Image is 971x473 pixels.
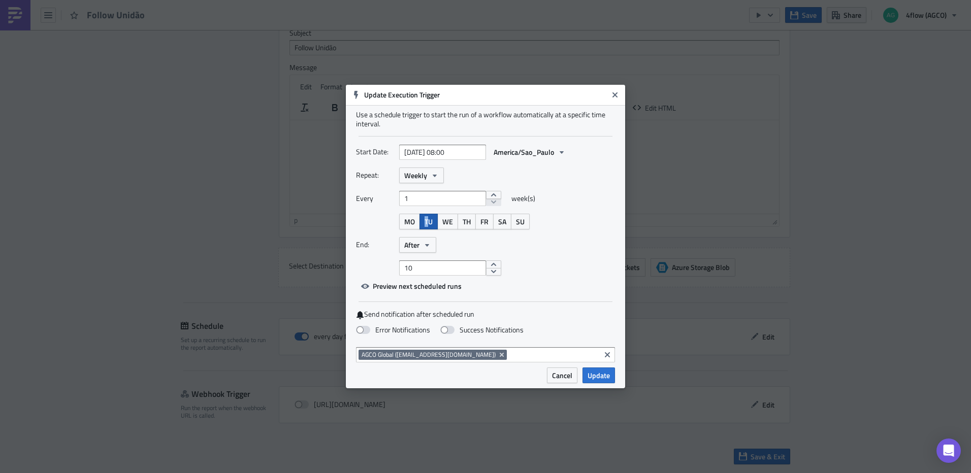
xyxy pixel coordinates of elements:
[404,240,419,250] span: After
[511,191,535,206] span: week(s)
[511,214,530,229] button: SU
[437,214,458,229] button: WE
[489,144,571,160] button: America/Sao_Paulo
[362,351,496,359] span: AGCO Global ([EMAIL_ADDRESS][DOMAIN_NAME])
[486,268,501,276] button: decrement
[399,214,420,229] button: MO
[582,367,615,383] button: Update
[356,325,430,334] label: Error Notifications
[356,110,615,128] div: Use a schedule trigger to start the run of a workflow automatically at a specific time interval.
[356,191,394,206] label: Every
[516,216,525,227] span: SU
[404,170,427,181] span: Weekly
[475,214,494,229] button: FR
[498,350,507,360] button: Remove Tag
[601,349,613,361] button: Clear selected items
[936,438,961,463] div: Open Intercom Messenger
[440,325,524,334] label: Success Notifications
[399,167,444,183] button: Weekly
[4,4,485,12] body: Rich Text Area. Press ALT-0 for help.
[442,216,453,227] span: WE
[356,167,394,183] label: Repeat:
[404,216,415,227] span: MO
[419,214,438,229] button: TU
[607,87,623,103] button: Close
[356,144,394,159] label: Start Date:
[547,367,577,383] button: Cancel
[494,147,554,157] span: America/Sao_Paulo
[399,145,486,160] input: YYYY-MM-DD HH:mm
[399,237,436,253] button: After
[493,214,511,229] button: SA
[364,90,608,99] h6: Update Execution Trigger
[356,310,615,319] label: Send notification after scheduled run
[373,281,462,291] span: Preview next scheduled runs
[458,214,476,229] button: TH
[486,260,501,268] button: increment
[486,191,501,199] button: increment
[486,198,501,207] button: decrement
[425,216,433,227] span: TU
[356,278,467,294] button: Preview next scheduled runs
[588,370,610,381] span: Update
[480,216,489,227] span: FR
[552,370,572,381] span: Cancel
[498,216,506,227] span: SA
[356,237,394,252] label: End:
[463,216,471,227] span: TH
